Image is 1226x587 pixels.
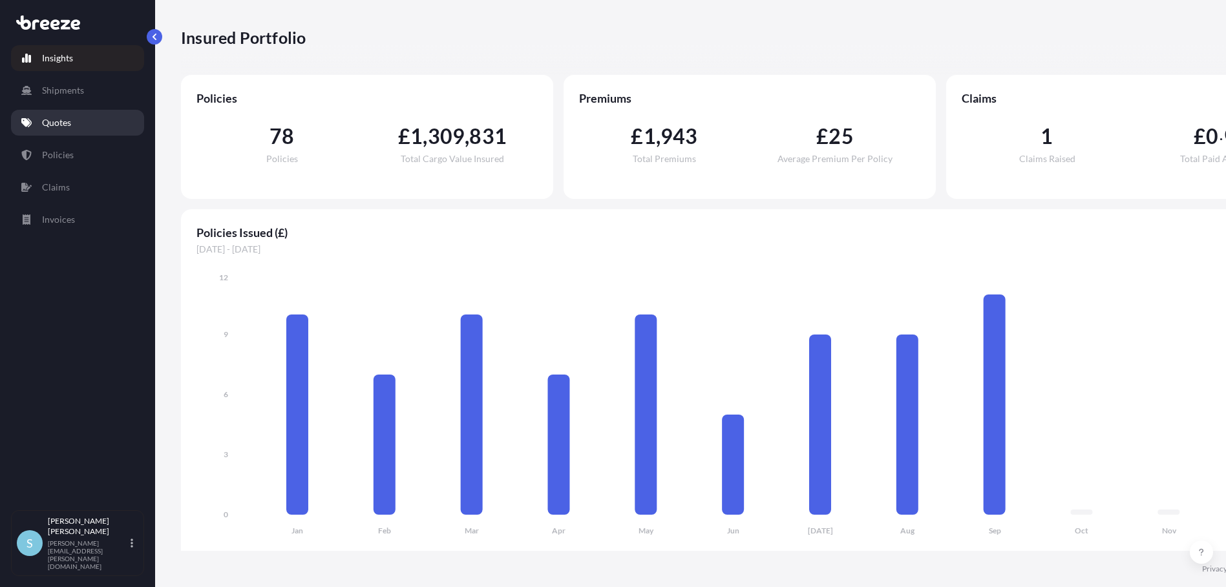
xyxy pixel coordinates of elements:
tspan: [DATE] [808,526,833,535]
span: 309 [428,126,465,147]
tspan: 0 [224,510,228,519]
span: Total Premiums [633,154,696,163]
a: Shipments [11,77,144,103]
p: [PERSON_NAME][EMAIL_ADDRESS][PERSON_NAME][DOMAIN_NAME] [48,539,128,570]
p: Shipments [42,84,84,97]
span: Average Premium Per Policy [777,154,893,163]
span: 0 [1206,126,1218,147]
p: [PERSON_NAME] [PERSON_NAME] [48,516,128,537]
span: Policies [266,154,298,163]
span: 943 [661,126,698,147]
span: , [656,126,661,147]
tspan: Jan [291,526,303,535]
span: £ [631,126,643,147]
tspan: May [639,526,654,535]
span: , [465,126,469,147]
p: Insights [42,52,73,65]
tspan: Nov [1162,526,1177,535]
tspan: 6 [224,389,228,399]
p: Invoices [42,213,75,226]
span: 1 [1041,126,1053,147]
span: , [423,126,427,147]
span: 1 [410,126,423,147]
span: Policies [196,90,538,106]
span: Total Cargo Value Insured [401,154,504,163]
span: 78 [270,126,294,147]
tspan: Feb [378,526,391,535]
p: Quotes [42,116,71,129]
a: Invoices [11,207,144,232]
tspan: Jun [727,526,739,535]
tspan: Mar [465,526,479,535]
p: Policies [42,149,74,161]
span: Premiums [579,90,920,106]
span: 25 [829,126,853,147]
span: Claims Raised [1019,154,1075,163]
span: 831 [469,126,507,147]
tspan: Sep [989,526,1001,535]
span: £ [1194,126,1206,147]
tspan: 12 [219,273,228,282]
span: . [1220,130,1223,140]
span: £ [398,126,410,147]
tspan: 3 [224,449,228,459]
a: Quotes [11,110,144,136]
span: 1 [644,126,656,147]
a: Insights [11,45,144,71]
p: Insured Portfolio [181,27,306,48]
tspan: Aug [900,526,915,535]
span: £ [816,126,829,147]
tspan: Apr [552,526,565,535]
p: Claims [42,181,70,194]
span: S [26,537,33,550]
tspan: 9 [224,329,228,339]
a: Claims [11,174,144,200]
a: Policies [11,142,144,168]
tspan: Oct [1075,526,1088,535]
